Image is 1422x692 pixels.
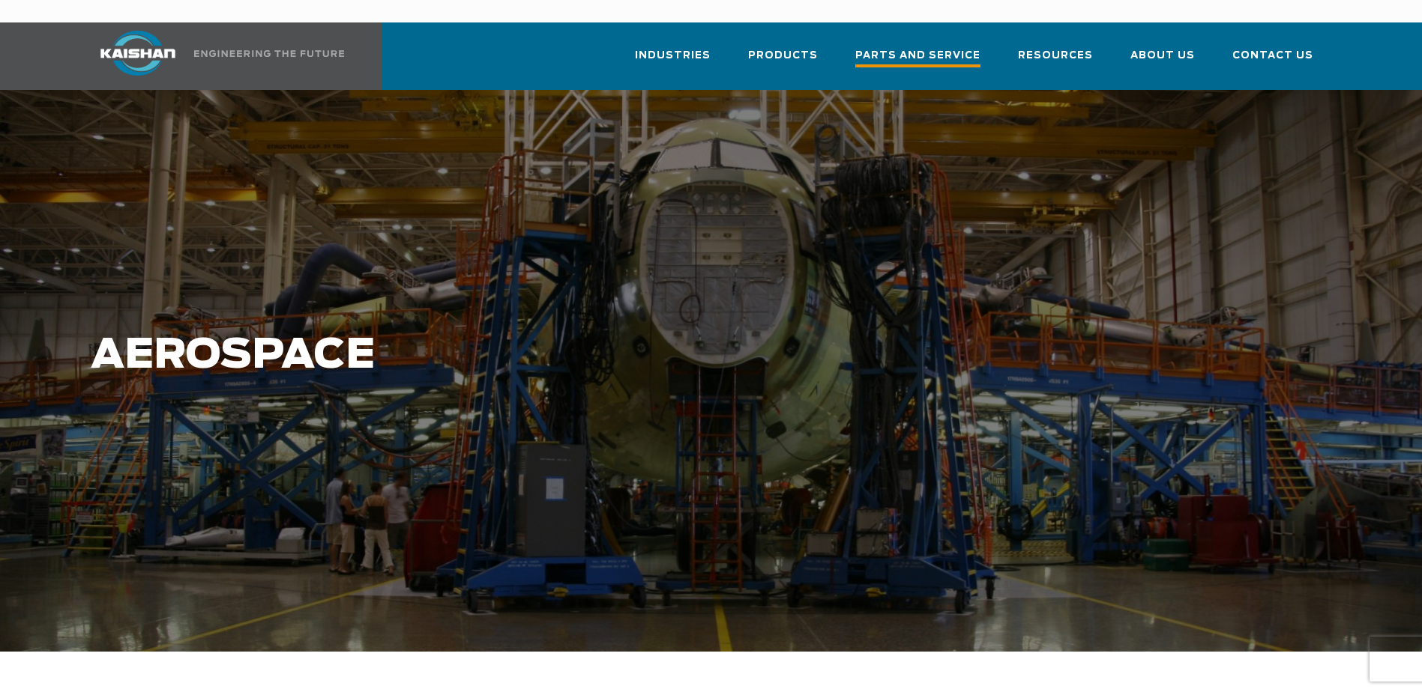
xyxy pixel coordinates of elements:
[1130,36,1195,87] a: About Us
[1232,36,1313,87] a: Contact Us
[635,47,711,64] span: Industries
[91,333,1122,379] h1: Aerospace
[1018,47,1093,64] span: Resources
[1018,36,1093,87] a: Resources
[748,36,818,87] a: Products
[82,22,347,90] a: Kaishan USA
[82,31,194,76] img: kaishan logo
[748,47,818,64] span: Products
[194,50,344,57] img: Engineering the future
[635,36,711,87] a: Industries
[855,47,980,67] span: Parts and Service
[855,36,980,90] a: Parts and Service
[1232,47,1313,64] span: Contact Us
[1130,47,1195,64] span: About Us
